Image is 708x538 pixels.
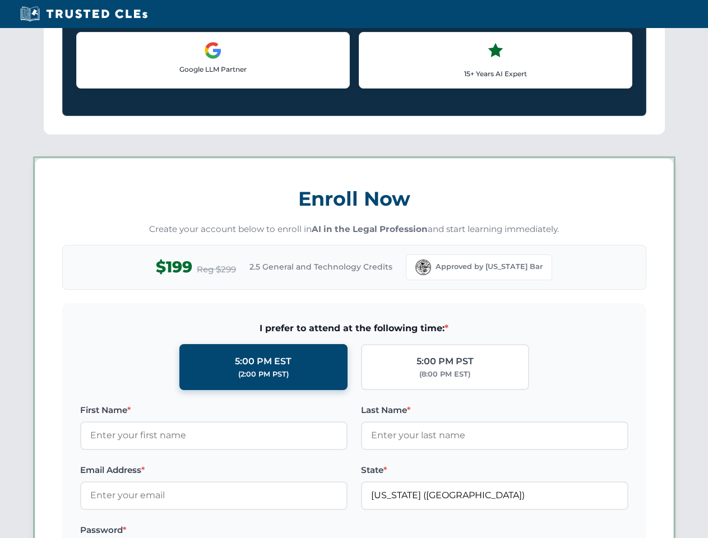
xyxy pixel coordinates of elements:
span: $199 [156,254,192,280]
img: Trusted CLEs [17,6,151,22]
img: Google [204,41,222,59]
label: Last Name [361,403,628,417]
input: Florida (FL) [361,481,628,509]
label: Email Address [80,463,348,477]
input: Enter your email [80,481,348,509]
span: 2.5 General and Technology Credits [249,261,392,273]
p: Create your account below to enroll in and start learning immediately. [62,223,646,236]
div: (8:00 PM EST) [419,369,470,380]
img: Florida Bar [415,259,431,275]
strong: AI in the Legal Profession [312,224,428,234]
div: 5:00 PM PST [417,354,474,369]
label: Password [80,523,348,537]
div: 5:00 PM EST [235,354,291,369]
input: Enter your first name [80,421,348,449]
label: State [361,463,628,477]
p: 15+ Years AI Expert [368,68,623,79]
h3: Enroll Now [62,181,646,216]
p: Google LLM Partner [86,64,340,75]
input: Enter your last name [361,421,628,449]
div: (2:00 PM PST) [238,369,289,380]
span: Approved by [US_STATE] Bar [436,261,543,272]
label: First Name [80,403,348,417]
span: I prefer to attend at the following time: [80,321,628,336]
span: Reg $299 [197,263,236,276]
